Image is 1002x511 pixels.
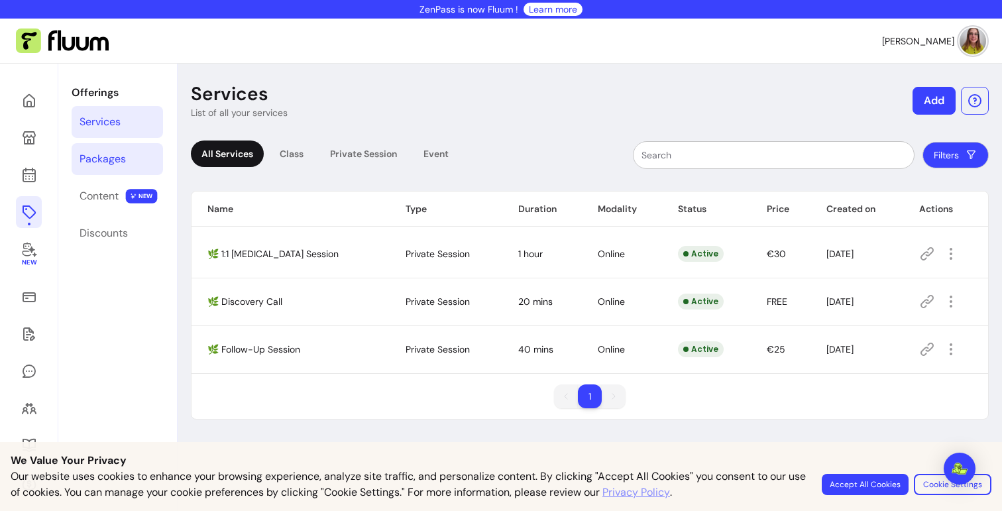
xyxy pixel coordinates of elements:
div: Content [80,188,119,204]
nav: pagination navigation [547,378,632,415]
p: Services [191,82,268,106]
button: Add [913,87,956,115]
div: Active [678,294,724,310]
th: Price [751,192,810,227]
a: Waivers [16,318,42,350]
div: Services [80,114,121,130]
button: Accept All Cookies [822,474,909,495]
span: FREE [767,296,787,308]
span: 1 hour [518,248,543,260]
span: 🌿 Follow-Up Session [207,343,300,355]
th: Actions [903,192,988,227]
img: Fluum Logo [16,28,109,54]
a: Calendar [16,159,42,191]
th: Modality [582,192,662,227]
a: Packages [72,143,163,175]
li: pagination item 1 active [578,384,602,408]
a: New [16,233,42,276]
span: [PERSON_NAME] [882,34,954,48]
th: Name [192,192,390,227]
a: Services [72,106,163,138]
a: Resources [16,429,42,461]
span: Online [598,248,625,260]
th: Duration [502,192,582,227]
div: All Services [191,141,264,167]
span: Private Session [406,343,470,355]
th: Type [390,192,502,227]
div: Event [413,141,459,167]
span: New [21,258,36,267]
button: avatar[PERSON_NAME] [882,28,986,54]
div: Packages [80,151,126,167]
a: Home [16,85,42,117]
span: NEW [126,189,158,203]
a: Learn more [529,3,577,16]
span: [DATE] [826,296,854,308]
span: [DATE] [826,248,854,260]
a: Content NEW [72,180,163,212]
div: Active [678,341,724,357]
span: Online [598,296,625,308]
span: Private Session [406,296,470,308]
a: Discounts [72,217,163,249]
p: Offerings [72,85,163,101]
span: 20 mins [518,296,553,308]
th: Created on [810,192,904,227]
a: My Page [16,122,42,154]
div: Open Intercom Messenger [944,453,975,484]
p: List of all your services [191,106,288,119]
p: We Value Your Privacy [11,453,991,469]
span: 🌿 Discovery Call [207,296,282,308]
a: Privacy Policy [602,484,670,500]
span: 40 mins [518,343,553,355]
button: Cookie Settings [914,474,991,495]
a: Offerings [16,196,42,228]
div: Discounts [80,225,128,241]
div: Private Session [319,141,408,167]
span: Private Session [406,248,470,260]
button: Filters [922,142,989,168]
a: My Messages [16,355,42,387]
span: Online [598,343,625,355]
a: Sales [16,281,42,313]
span: 🌿 1:1 [MEDICAL_DATA] Session [207,248,339,260]
div: Class [269,141,314,167]
span: €25 [767,343,785,355]
p: ZenPass is now Fluum ! [419,3,518,16]
input: Search [641,148,906,162]
span: [DATE] [826,343,854,355]
img: avatar [960,28,986,54]
a: Clients [16,392,42,424]
th: Status [662,192,751,227]
p: Our website uses cookies to enhance your browsing experience, analyze site traffic, and personali... [11,469,806,500]
div: Active [678,246,724,262]
span: €30 [767,248,786,260]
